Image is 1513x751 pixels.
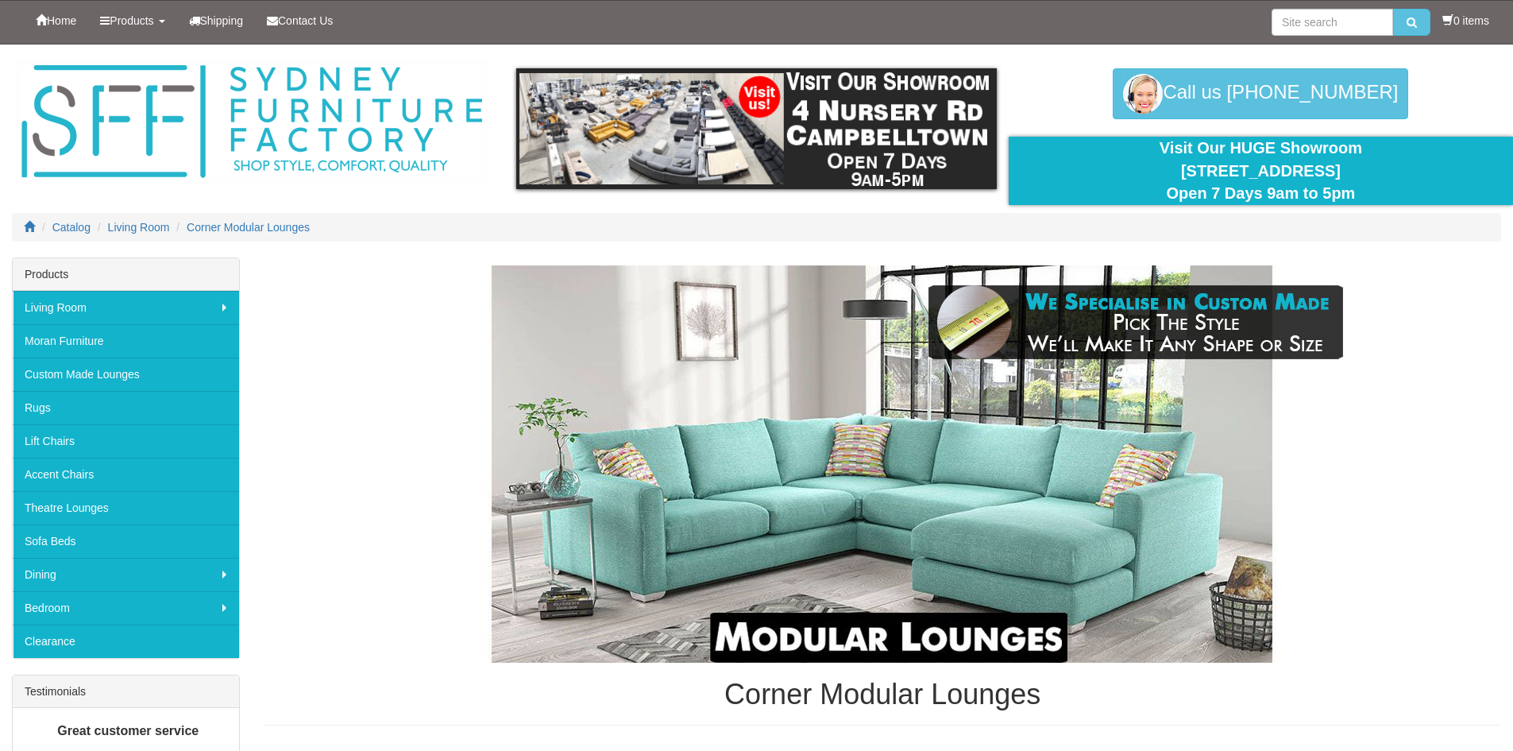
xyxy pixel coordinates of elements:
input: Site search [1272,9,1393,36]
img: Sydney Furniture Factory [14,60,490,184]
a: Home [24,1,88,41]
a: Living Room [108,221,170,234]
a: Accent Chairs [13,458,239,491]
span: Products [110,14,153,27]
a: Dining [13,558,239,591]
a: Sofa Beds [13,525,239,558]
a: Products [88,1,176,41]
h1: Corner Modular Lounges [264,679,1501,710]
div: Products [13,258,239,291]
a: Rugs [13,391,239,424]
a: Corner Modular Lounges [187,221,310,234]
div: Testimonials [13,676,239,708]
a: Shipping [177,1,256,41]
b: Great customer service [57,724,199,737]
a: Bedroom [13,591,239,625]
span: Contact Us [278,14,333,27]
a: Contact Us [255,1,345,41]
a: Theatre Lounges [13,491,239,525]
span: Home [47,14,76,27]
a: Lift Chairs [13,424,239,458]
a: Custom Made Lounges [13,358,239,391]
img: showroom.gif [516,68,997,189]
span: Shipping [200,14,244,27]
img: Corner Modular Lounges [406,265,1359,663]
li: 0 items [1442,13,1489,29]
a: Moran Furniture [13,324,239,358]
a: Catalog [52,221,91,234]
a: Clearance [13,625,239,658]
a: Living Room [13,291,239,324]
div: Visit Our HUGE Showroom [STREET_ADDRESS] Open 7 Days 9am to 5pm [1021,137,1501,205]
